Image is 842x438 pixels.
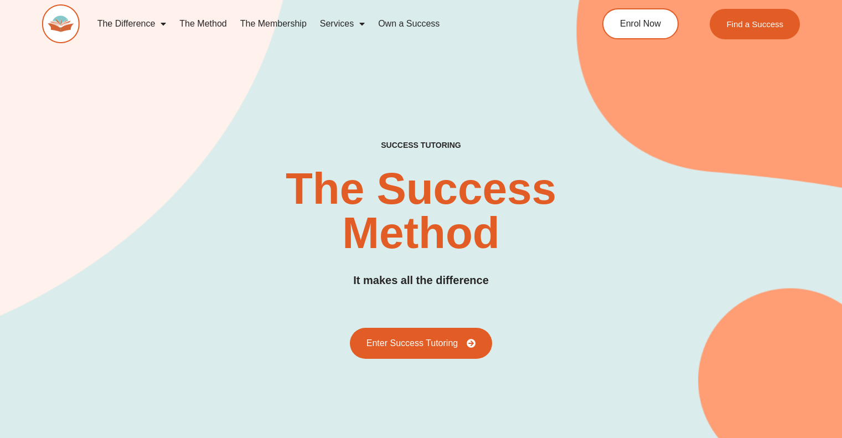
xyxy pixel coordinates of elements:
h4: SUCCESS TUTORING​ [309,141,533,150]
a: Find a Success [710,9,800,39]
span: Enter Success Tutoring [366,339,458,348]
a: The Difference [91,11,173,37]
span: Enrol Now [620,19,661,28]
h2: The Success Method [250,167,592,255]
a: Enter Success Tutoring [350,328,492,359]
a: Services [313,11,371,37]
span: Find a Success [726,20,783,28]
a: The Method [173,11,233,37]
h3: It makes all the difference [353,272,489,289]
a: Enrol Now [602,8,679,39]
nav: Menu [91,11,559,37]
a: Own a Success [371,11,446,37]
a: The Membership [234,11,313,37]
